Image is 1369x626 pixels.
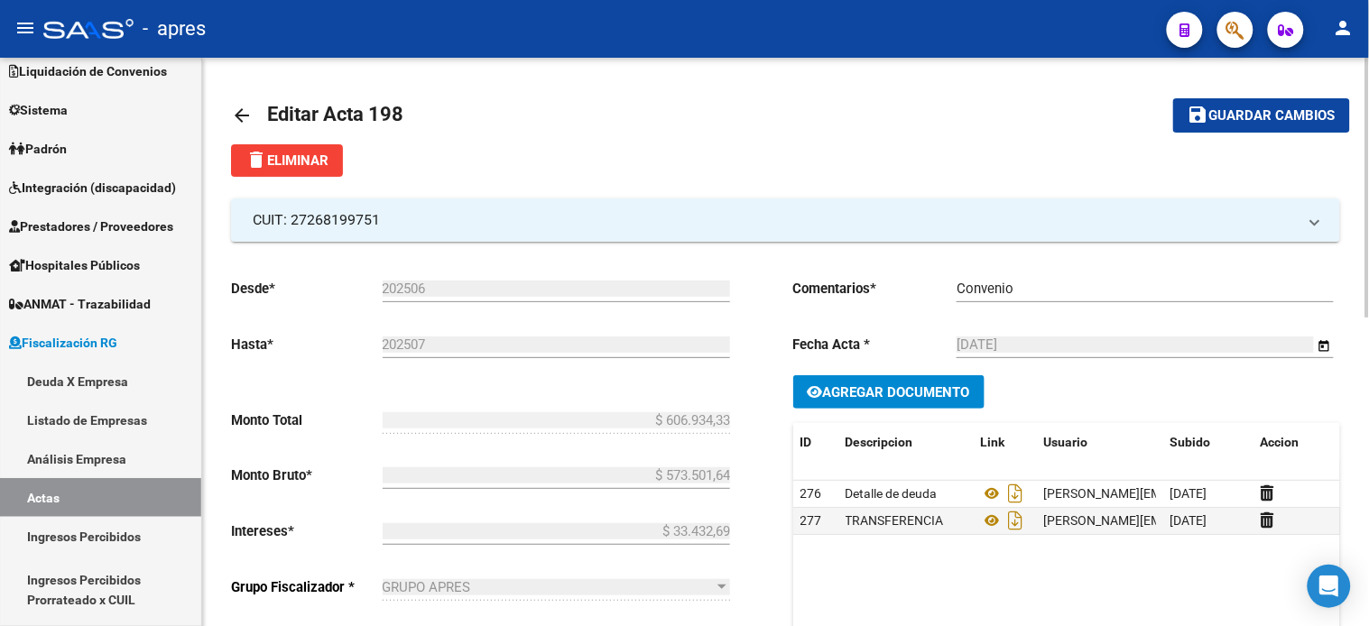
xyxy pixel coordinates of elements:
span: Agregar Documento [823,384,970,400]
span: Accion [1261,435,1300,449]
span: Fiscalización RG [9,333,117,353]
p: Monto Total [231,410,383,430]
p: Comentarios [793,279,957,299]
p: Hasta [231,335,383,354]
datatable-header-cell: ID [793,423,838,462]
datatable-header-cell: Subido [1163,423,1253,462]
p: Desde [231,279,383,299]
mat-expansion-panel-header: CUIT: 27268199751 [231,198,1340,242]
i: Descargar documento [1004,479,1028,508]
span: - apres [143,9,206,49]
span: Usuario [1044,435,1088,449]
span: 277 [800,513,822,528]
span: [DATE] [1170,486,1207,501]
mat-icon: save [1188,104,1209,125]
span: Liquidación de Convenios [9,61,167,81]
i: Descargar documento [1004,506,1028,535]
button: Guardar cambios [1173,98,1350,132]
span: Padrón [9,139,67,159]
mat-icon: arrow_back [231,105,253,126]
span: Sistema [9,100,68,120]
span: ANMAT - Trazabilidad [9,294,151,314]
mat-icon: delete [245,149,267,170]
span: Link [981,435,1005,449]
p: Monto Bruto [231,465,383,485]
span: Eliminar [245,152,328,169]
span: [DATE] [1170,513,1207,528]
span: TRANSFERENCIA [846,513,944,528]
span: Guardar cambios [1209,108,1336,124]
span: Hospitales Públicos [9,255,140,275]
button: Agregar Documento [793,375,985,409]
mat-icon: person [1333,17,1355,39]
datatable-header-cell: Link [974,423,1037,462]
p: Fecha Acta * [793,335,957,354]
p: Intereses [231,521,383,541]
span: Prestadores / Proveedores [9,216,173,236]
mat-panel-title: CUIT: 27268199751 [253,210,1297,230]
mat-icon: menu [14,17,36,39]
span: Editar Acta 198 [267,103,403,125]
span: Detalle de deuda [846,486,938,501]
span: Descripcion [846,435,913,449]
datatable-header-cell: Accion [1253,423,1344,462]
span: Integración (discapacidad) [9,178,176,198]
span: ID [800,435,812,449]
button: Eliminar [231,144,343,177]
span: 276 [800,486,822,501]
p: Grupo Fiscalizador * [231,577,383,597]
span: GRUPO APRES [383,579,471,595]
datatable-header-cell: Descripcion [838,423,974,462]
span: Subido [1170,435,1211,449]
datatable-header-cell: Usuario [1037,423,1163,462]
div: Open Intercom Messenger [1308,565,1351,608]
